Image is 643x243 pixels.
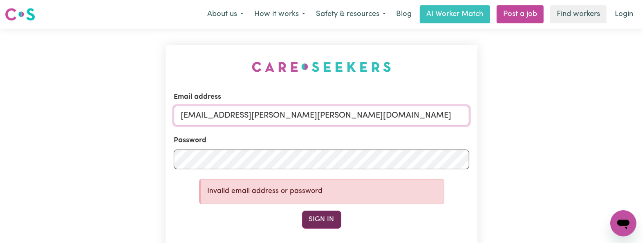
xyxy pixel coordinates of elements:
input: Email address [174,106,469,125]
button: How it works [249,6,311,23]
label: Password [174,135,206,146]
a: Login [610,5,638,23]
button: Safety & resources [311,6,391,23]
button: Sign In [302,211,341,229]
label: Email address [174,92,221,102]
a: Find workers [550,5,607,23]
a: AI Worker Match [420,5,490,23]
a: Careseekers logo [5,5,35,24]
a: Post a job [497,5,544,23]
a: Blog [391,5,417,23]
p: Invalid email address or password [208,186,437,197]
img: Careseekers logo [5,7,35,22]
button: About us [202,6,249,23]
iframe: Button to launch messaging window [610,210,636,236]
